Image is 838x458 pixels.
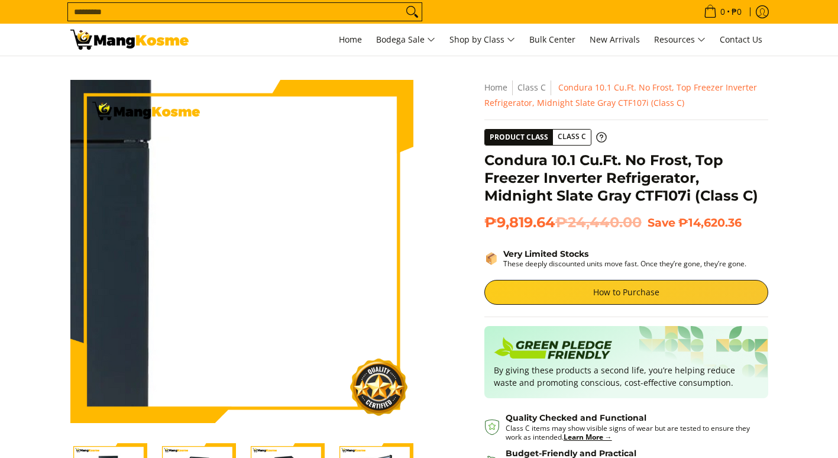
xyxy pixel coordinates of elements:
[564,432,612,442] a: Learn More →
[730,8,743,16] span: ₱0
[484,82,507,93] a: Home
[444,24,521,56] a: Shop by Class
[555,214,642,231] del: ₱24,440.00
[503,259,746,268] p: These deeply discounted units move fast. Once they’re gone, they’re gone.
[200,24,768,56] nav: Main Menu
[339,34,362,45] span: Home
[484,129,607,146] a: Product Class Class C
[719,8,727,16] span: 0
[484,82,757,108] span: Condura 10.1 Cu.Ft. No Frost, Top Freezer Inverter Refrigerator, Midnight Slate Gray CTF107i (Cla...
[523,24,581,56] a: Bulk Center
[553,130,591,144] span: Class C
[403,3,422,21] button: Search
[506,424,756,441] p: Class C items may show visible signs of wear but are tested to ensure they work as intended.
[333,24,368,56] a: Home
[494,364,759,389] p: By giving these products a second life, you’re helping reduce waste and promoting conscious, cost...
[506,412,646,423] strong: Quality Checked and Functional
[70,80,413,423] img: Condura 10.1 Cu.Ft. No Frost, Top Freezer Inverter Refrigerator, Midnight Slate Gray CTF107i (Cla...
[517,82,546,93] a: Class C
[370,24,441,56] a: Bodega Sale
[714,24,768,56] a: Contact Us
[484,214,642,231] span: ₱9,819.64
[648,24,711,56] a: Resources
[503,249,588,259] strong: Very Limited Stocks
[678,215,742,230] span: ₱14,620.36
[654,33,706,47] span: Resources
[484,80,768,111] nav: Breadcrumbs
[484,280,768,305] a: How to Purchase
[70,30,189,50] img: Condura 10.1 Cu. Ft. Top Freezer Inverter Ref (Class C) l Mang Kosme
[590,34,640,45] span: New Arrivals
[648,215,675,230] span: Save
[700,5,745,18] span: •
[584,24,646,56] a: New Arrivals
[485,130,553,145] span: Product Class
[376,33,435,47] span: Bodega Sale
[529,34,575,45] span: Bulk Center
[449,33,515,47] span: Shop by Class
[494,336,612,364] img: Badge sustainability green pledge friendly
[484,151,768,205] h1: Condura 10.1 Cu.Ft. No Frost, Top Freezer Inverter Refrigerator, Midnight Slate Gray CTF107i (Cla...
[720,34,762,45] span: Contact Us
